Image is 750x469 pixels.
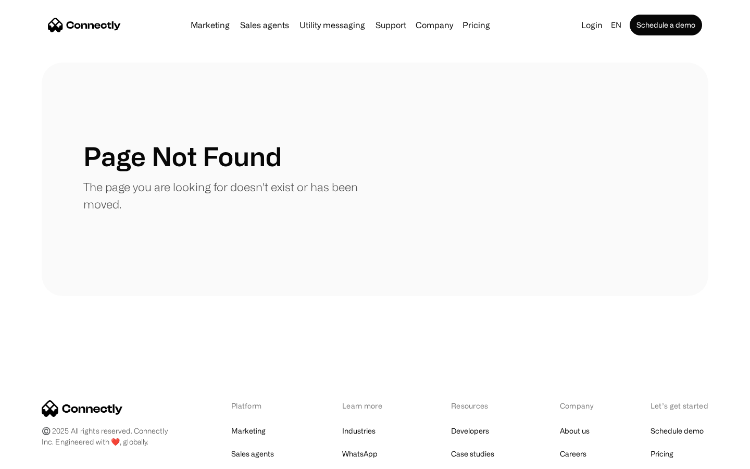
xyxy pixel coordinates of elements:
[451,400,506,411] div: Resources
[83,178,375,213] p: The page you are looking for doesn't exist or has been moved.
[458,21,494,29] a: Pricing
[371,21,410,29] a: Support
[611,18,621,32] div: en
[10,450,63,465] aside: Language selected: English
[451,424,489,438] a: Developers
[560,400,596,411] div: Company
[342,400,397,411] div: Learn more
[342,424,376,438] a: Industries
[577,18,607,32] a: Login
[342,447,378,461] a: WhatsApp
[231,447,274,461] a: Sales agents
[236,21,293,29] a: Sales agents
[560,447,586,461] a: Careers
[231,400,288,411] div: Platform
[451,447,494,461] a: Case studies
[651,447,673,461] a: Pricing
[21,451,63,465] ul: Language list
[295,21,369,29] a: Utility messaging
[416,18,453,32] div: Company
[651,424,704,438] a: Schedule demo
[630,15,702,35] a: Schedule a demo
[83,141,282,172] h1: Page Not Found
[651,400,708,411] div: Let’s get started
[231,424,266,438] a: Marketing
[186,21,234,29] a: Marketing
[560,424,590,438] a: About us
